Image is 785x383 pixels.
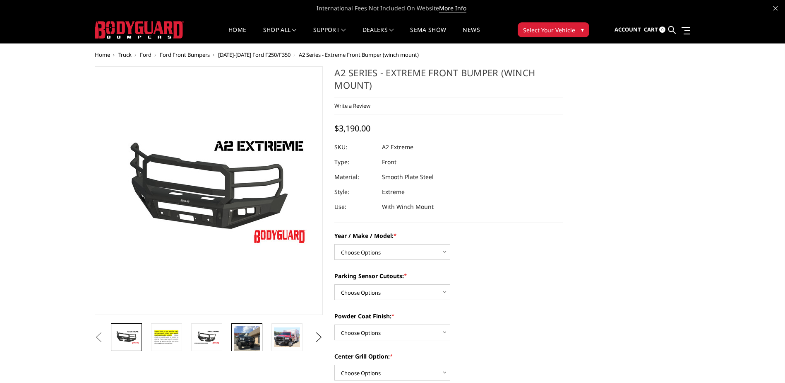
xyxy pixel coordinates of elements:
[334,155,376,170] dt: Type:
[95,21,184,39] img: BODYGUARD BUMPERS
[140,51,151,58] a: Ford
[218,51,290,58] a: [DATE]-[DATE] Ford F250/F350
[410,27,446,43] a: SEMA Show
[334,312,563,320] label: Powder Coat Finish:
[382,155,396,170] dd: Front
[334,123,370,134] span: $3,190.00
[581,25,584,34] span: ▾
[334,66,563,97] h1: A2 Series - Extreme Front Bumper (winch mount)
[644,26,658,33] span: Cart
[334,184,376,199] dt: Style:
[334,199,376,214] dt: Use:
[160,51,210,58] a: Ford Front Bumpers
[194,330,220,344] img: A2 Series - Extreme Front Bumper (winch mount)
[154,328,180,346] img: A2 Series - Extreme Front Bumper (winch mount)
[334,140,376,155] dt: SKU:
[615,19,641,41] a: Account
[312,331,325,344] button: Next
[95,51,110,58] a: Home
[234,326,260,361] img: A2 Series - Extreme Front Bumper (winch mount)
[313,27,346,43] a: Support
[263,27,297,43] a: shop all
[659,27,665,33] span: 0
[362,27,394,43] a: Dealers
[299,51,419,58] span: A2 Series - Extreme Front Bumper (winch mount)
[93,331,105,344] button: Previous
[334,231,563,240] label: Year / Make / Model:
[113,330,139,344] img: A2 Series - Extreme Front Bumper (winch mount)
[382,140,413,155] dd: A2 Extreme
[334,271,563,280] label: Parking Sensor Cutouts:
[382,184,405,199] dd: Extreme
[334,102,370,109] a: Write a Review
[518,22,589,37] button: Select Your Vehicle
[334,352,563,361] label: Center Grill Option:
[228,27,246,43] a: Home
[274,327,300,347] img: A2 Series - Extreme Front Bumper (winch mount)
[615,26,641,33] span: Account
[118,51,132,58] a: Truck
[95,66,323,315] a: A2 Series - Extreme Front Bumper (winch mount)
[382,170,434,184] dd: Smooth Plate Steel
[334,170,376,184] dt: Material:
[439,4,466,12] a: More Info
[644,19,665,41] a: Cart 0
[463,27,480,43] a: News
[523,26,575,34] span: Select Your Vehicle
[382,199,434,214] dd: With Winch Mount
